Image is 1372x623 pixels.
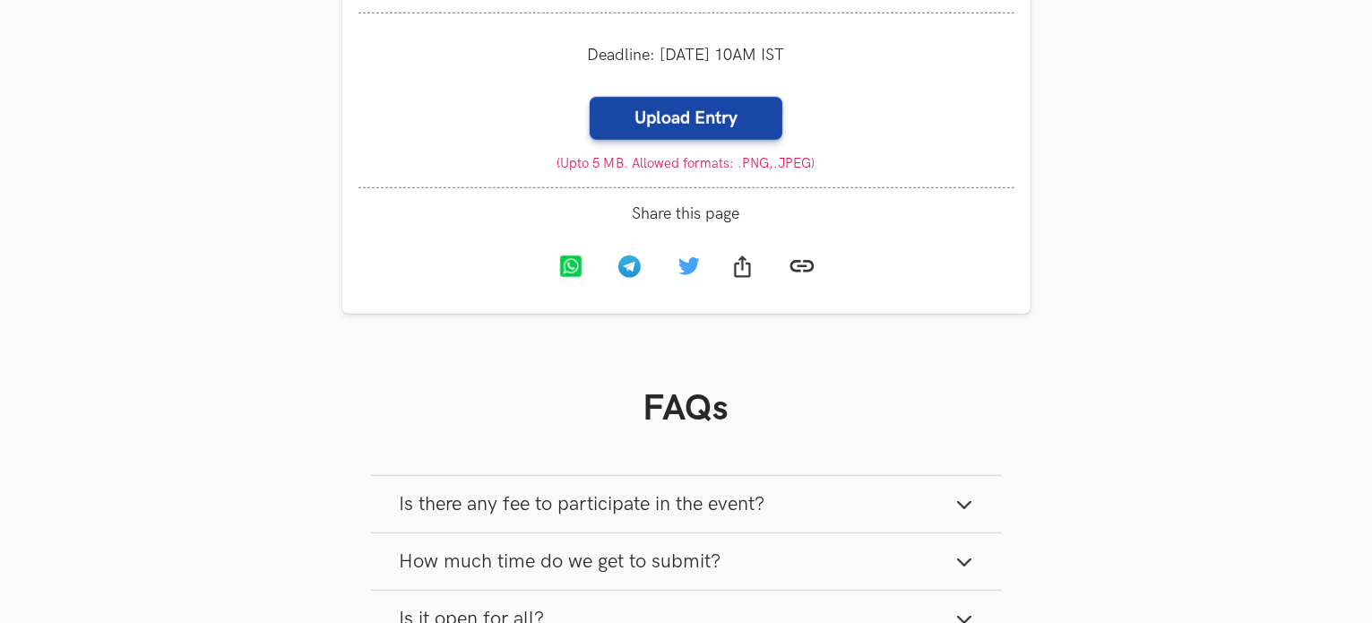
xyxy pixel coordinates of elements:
[358,30,1014,81] div: Deadline: [DATE] 10AM IST
[400,549,721,574] span: How much time do we get to submit?
[716,242,775,296] a: Share
[618,255,641,278] img: Telegram
[734,255,750,278] img: Share
[371,476,1002,532] button: Is there any fee to participate in the event?
[358,156,1014,171] small: (Upto 5 MB. Allowed formats: .PNG,.JPEG)
[358,204,1014,223] span: Share this page
[590,97,782,140] label: Upload Entry
[371,533,1002,590] button: How much time do we get to submit?
[371,387,1002,430] h1: FAQs
[544,242,603,296] a: Whatsapp
[603,242,662,296] a: Telegram
[775,239,829,298] a: Copy link
[559,255,582,278] img: Whatsapp
[400,492,765,516] span: Is there any fee to participate in the event?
